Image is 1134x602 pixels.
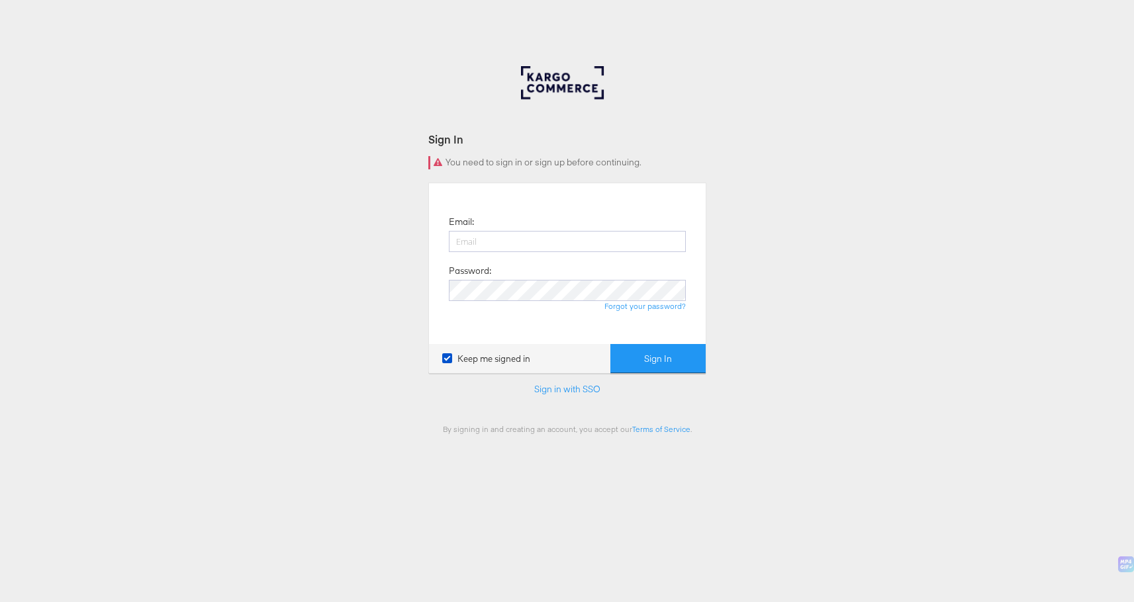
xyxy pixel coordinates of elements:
input: Email [449,231,686,252]
a: Sign in with SSO [534,383,600,395]
label: Keep me signed in [442,353,530,365]
label: Password: [449,265,491,277]
div: You need to sign in or sign up before continuing. [428,156,706,169]
a: Terms of Service [632,424,690,434]
label: Email: [449,216,474,228]
div: By signing in and creating an account, you accept our . [428,424,706,434]
button: Sign In [610,344,706,374]
a: Forgot your password? [604,301,686,311]
div: Sign In [428,132,706,147]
